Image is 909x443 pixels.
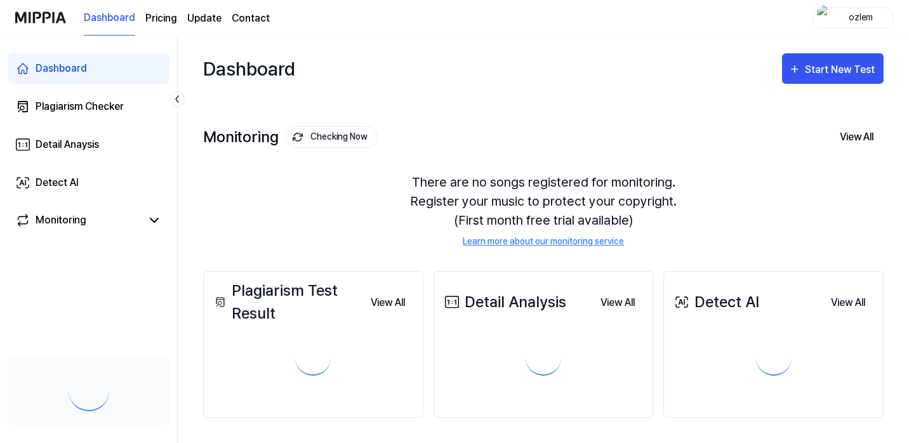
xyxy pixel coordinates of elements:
[805,62,877,78] div: Start New Test
[36,61,87,76] div: Dashboard
[203,126,378,148] div: Monitoring
[821,289,875,315] a: View All
[361,289,415,315] a: View All
[836,10,886,24] div: ozlem
[813,7,894,29] button: profileozlem
[8,129,169,160] a: Detail Anaysis
[672,291,759,314] div: Detect AI
[84,1,135,36] a: Dashboard
[361,290,415,315] button: View All
[442,291,566,314] div: Detail Analysis
[15,213,142,228] a: Monitoring
[232,11,270,26] a: Contact
[817,5,832,30] img: profile
[187,11,222,26] a: Update
[36,213,86,228] div: Monitoring
[8,91,169,122] a: Plagiarism Checker
[8,53,169,84] a: Dashboard
[590,290,645,315] button: View All
[203,157,884,263] div: There are no songs registered for monitoring. Register your music to protect your copyright. (Fir...
[203,48,295,89] div: Dashboard
[821,290,875,315] button: View All
[463,235,624,248] a: Learn more about our monitoring service
[36,175,79,190] div: Detect AI
[590,289,645,315] a: View All
[211,279,361,325] div: Plagiarism Test Result
[286,126,378,148] button: Checking Now
[293,132,303,142] img: monitoring Icon
[8,168,169,198] a: Detect AI
[36,99,124,114] div: Plagiarism Checker
[145,11,177,26] a: Pricing
[830,124,884,150] button: View All
[36,137,99,152] div: Detail Anaysis
[782,53,884,84] button: Start New Test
